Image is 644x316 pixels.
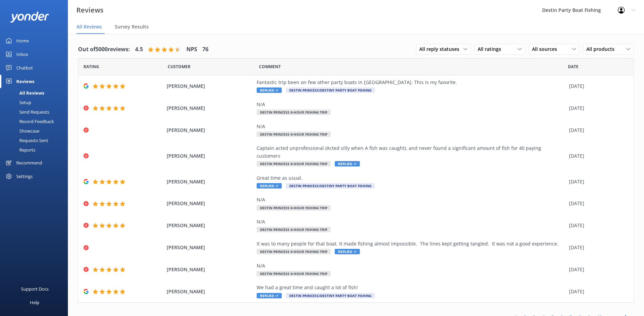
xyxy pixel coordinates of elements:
[257,110,331,115] span: Destin Princess 8-Hour Fishing Trip
[4,126,68,136] a: Showcase
[202,45,208,54] h4: 76
[4,117,54,126] div: Record Feedback
[16,34,29,47] div: Home
[257,271,331,276] span: Destin Princess 6-Hour Fishing Trip
[16,75,34,88] div: Reviews
[21,282,49,296] div: Support Docs
[16,170,33,183] div: Settings
[257,123,566,130] div: N/A
[257,101,566,108] div: N/A
[257,227,331,232] span: Destin Princess 6-Hour Fishing Trip
[167,152,253,160] span: [PERSON_NAME]
[4,98,31,107] div: Setup
[257,205,331,211] span: Destin Princess 6-Hour Fishing Trip
[4,117,68,126] a: Record Feedback
[257,161,331,166] span: Destin Princess 8-Hour Fishing Trip
[419,45,463,53] span: All reply statuses
[257,240,566,248] div: It was to many people for that boat. It made fishing almost impossible. The lines kept getting ta...
[4,88,68,98] a: All Reviews
[569,222,625,229] div: [DATE]
[4,107,49,117] div: Send Requests
[257,249,331,254] span: Destin Princess 6-Hour Fishing Trip
[257,144,566,160] div: Captain acted unprofessional (Acted silly when A fish was caught). and never found a significant ...
[4,145,68,155] a: Reports
[4,136,68,145] a: Requests Sent
[115,23,149,30] span: Survey Results
[286,183,375,189] span: Destin Princess/Destiny Party Boat Fishing
[167,178,253,185] span: [PERSON_NAME]
[257,284,566,291] div: We had a great time and caught a lot of fish!
[569,200,625,207] div: [DATE]
[135,45,143,54] h4: 4.5
[478,45,505,53] span: All ratings
[257,196,566,203] div: N/A
[257,293,282,298] span: Replied
[569,126,625,134] div: [DATE]
[335,161,360,166] span: Replied
[569,82,625,90] div: [DATE]
[167,266,253,273] span: [PERSON_NAME]
[167,126,253,134] span: [PERSON_NAME]
[257,87,282,93] span: Replied
[84,63,99,70] span: Date
[257,218,566,225] div: N/A
[76,23,102,30] span: All Reviews
[76,5,104,16] h3: Reviews
[186,45,197,54] h4: NPS
[4,145,35,155] div: Reports
[4,126,39,136] div: Showcase
[257,183,282,189] span: Replied
[257,79,566,86] div: Fantastic trip been on few other party boats in [GEOGRAPHIC_DATA]. This is my favorite.
[569,288,625,295] div: [DATE]
[10,12,49,23] img: yonder-white-logo.png
[586,45,619,53] span: All products
[167,244,253,251] span: [PERSON_NAME]
[4,88,44,98] div: All Reviews
[335,249,360,254] span: Replied
[569,178,625,185] div: [DATE]
[569,244,625,251] div: [DATE]
[532,45,561,53] span: All sources
[167,288,253,295] span: [PERSON_NAME]
[4,98,68,107] a: Setup
[167,104,253,112] span: [PERSON_NAME]
[257,174,566,182] div: Great time as usual.
[4,136,48,145] div: Requests Sent
[167,82,253,90] span: [PERSON_NAME]
[569,104,625,112] div: [DATE]
[569,266,625,273] div: [DATE]
[30,296,39,309] div: Help
[286,87,375,93] span: Destin Princess/Destiny Party Boat Fishing
[569,152,625,160] div: [DATE]
[568,63,578,70] span: Date
[257,262,566,270] div: N/A
[168,63,190,70] span: Date
[286,293,375,298] span: Destin Princess/Destiny Party Boat Fishing
[257,132,331,137] span: Destin Princess 6-Hour Fishing Trip
[16,156,42,170] div: Recommend
[167,200,253,207] span: [PERSON_NAME]
[78,45,130,54] h4: Out of 5000 reviews:
[167,222,253,229] span: [PERSON_NAME]
[16,61,33,75] div: Chatbot
[16,47,28,61] div: Inbox
[4,107,68,117] a: Send Requests
[259,63,281,70] span: Question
